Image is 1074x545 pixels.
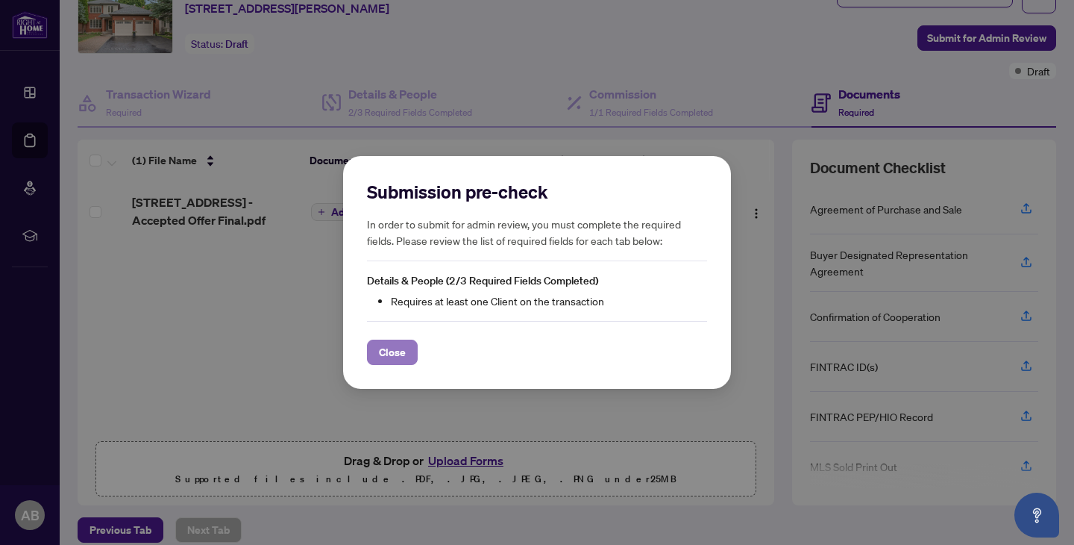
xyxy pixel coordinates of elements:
span: Details & People (2/3 Required Fields Completed) [367,274,598,287]
span: Close [379,340,406,364]
h5: In order to submit for admin review, you must complete the required fields. Please review the lis... [367,216,707,249]
li: Requires at least one Client on the transaction [391,293,707,309]
button: Close [367,340,418,365]
button: Open asap [1014,493,1059,538]
h2: Submission pre-check [367,180,707,204]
